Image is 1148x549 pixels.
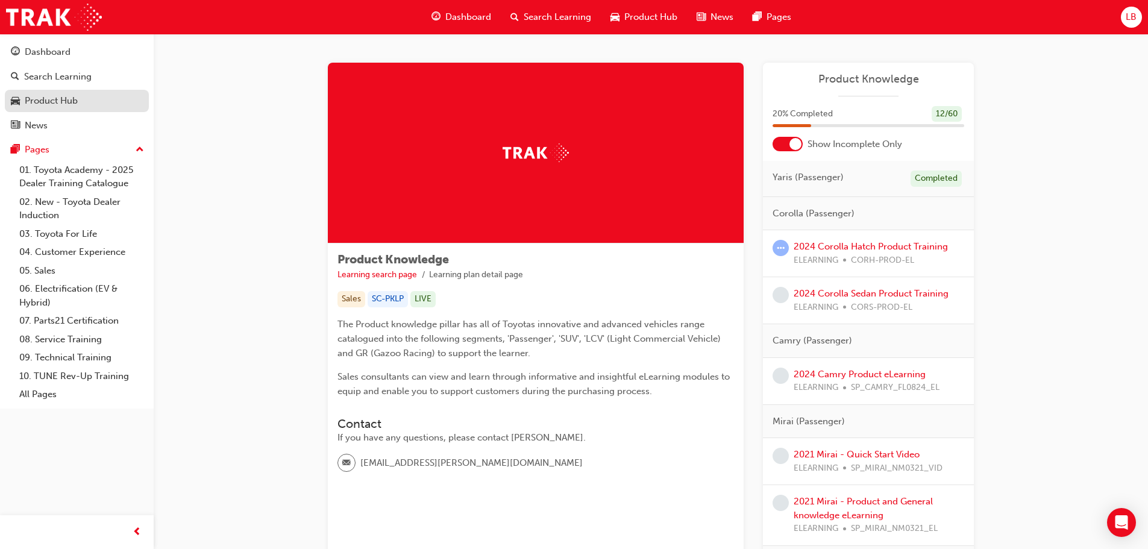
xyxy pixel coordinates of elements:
[14,330,149,349] a: 08. Service Training
[5,66,149,88] a: Search Learning
[11,47,20,58] span: guage-icon
[794,288,949,299] a: 2024 Corolla Sedan Product Training
[14,385,149,404] a: All Pages
[14,367,149,386] a: 10. TUNE Rev-Up Training
[808,137,902,151] span: Show Incomplete Only
[624,10,677,24] span: Product Hub
[1121,7,1142,28] button: LB
[5,90,149,112] a: Product Hub
[773,171,844,184] span: Yaris (Passenger)
[524,10,591,24] span: Search Learning
[24,70,92,84] div: Search Learning
[503,143,569,162] img: Trak
[851,301,912,315] span: CORS-PROD-EL
[431,10,441,25] span: guage-icon
[429,268,523,282] li: Learning plan detail page
[743,5,801,30] a: pages-iconPages
[11,72,19,83] span: search-icon
[932,106,962,122] div: 12 / 60
[25,94,78,108] div: Product Hub
[773,72,964,86] a: Product Knowledge
[794,496,933,521] a: 2021 Mirai - Product and General knowledge eLearning
[794,522,838,536] span: ELEARNING
[1126,10,1137,24] span: LB
[851,462,943,475] span: SP_MIRAI_NM0321_VID
[11,121,20,131] span: news-icon
[337,319,723,359] span: The Product knowledge pillar has all of Toyotas innovative and advanced vehicles range catalogued...
[337,291,365,307] div: Sales
[773,287,789,303] span: learningRecordVerb_NONE-icon
[14,312,149,330] a: 07. Parts21 Certification
[601,5,687,30] a: car-iconProduct Hub
[342,456,351,471] span: email-icon
[794,449,920,460] a: 2021 Mirai - Quick Start Video
[773,448,789,464] span: learningRecordVerb_NONE-icon
[773,495,789,511] span: learningRecordVerb_NONE-icon
[773,207,855,221] span: Corolla (Passenger)
[25,119,48,133] div: News
[773,240,789,256] span: learningRecordVerb_ATTEMPT-icon
[773,368,789,384] span: learningRecordVerb_NONE-icon
[337,371,732,397] span: Sales consultants can view and learn through informative and insightful eLearning modules to equi...
[773,334,852,348] span: Camry (Passenger)
[14,161,149,193] a: 01. Toyota Academy - 2025 Dealer Training Catalogue
[5,139,149,161] button: Pages
[337,431,734,445] div: If you have any questions, please contact [PERSON_NAME].
[767,10,791,24] span: Pages
[687,5,743,30] a: news-iconNews
[753,10,762,25] span: pages-icon
[25,143,49,157] div: Pages
[360,456,583,470] span: [EMAIL_ADDRESS][PERSON_NAME][DOMAIN_NAME]
[6,4,102,31] img: Trak
[1107,508,1136,537] div: Open Intercom Messenger
[410,291,436,307] div: LIVE
[337,253,449,266] span: Product Knowledge
[14,262,149,280] a: 05. Sales
[25,45,71,59] div: Dashboard
[14,225,149,243] a: 03. Toyota For Life
[510,10,519,25] span: search-icon
[697,10,706,25] span: news-icon
[794,381,838,395] span: ELEARNING
[794,254,838,268] span: ELEARNING
[794,241,948,252] a: 2024 Corolla Hatch Product Training
[14,193,149,225] a: 02. New - Toyota Dealer Induction
[5,41,149,63] a: Dashboard
[851,254,914,268] span: CORH-PROD-EL
[11,96,20,107] span: car-icon
[368,291,408,307] div: SC-PKLP
[422,5,501,30] a: guage-iconDashboard
[851,381,939,395] span: SP_CAMRY_FL0824_EL
[710,10,733,24] span: News
[14,348,149,367] a: 09. Technical Training
[14,243,149,262] a: 04. Customer Experience
[773,107,833,121] span: 20 % Completed
[5,39,149,139] button: DashboardSearch LearningProduct HubNews
[14,280,149,312] a: 06. Electrification (EV & Hybrid)
[501,5,601,30] a: search-iconSearch Learning
[136,142,144,158] span: up-icon
[911,171,962,187] div: Completed
[337,269,417,280] a: Learning search page
[851,522,938,536] span: SP_MIRAI_NM0321_EL
[610,10,619,25] span: car-icon
[11,145,20,155] span: pages-icon
[794,462,838,475] span: ELEARNING
[794,301,838,315] span: ELEARNING
[5,115,149,137] a: News
[133,525,142,540] span: prev-icon
[794,369,926,380] a: 2024 Camry Product eLearning
[773,415,845,428] span: Mirai (Passenger)
[445,10,491,24] span: Dashboard
[337,417,734,431] h3: Contact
